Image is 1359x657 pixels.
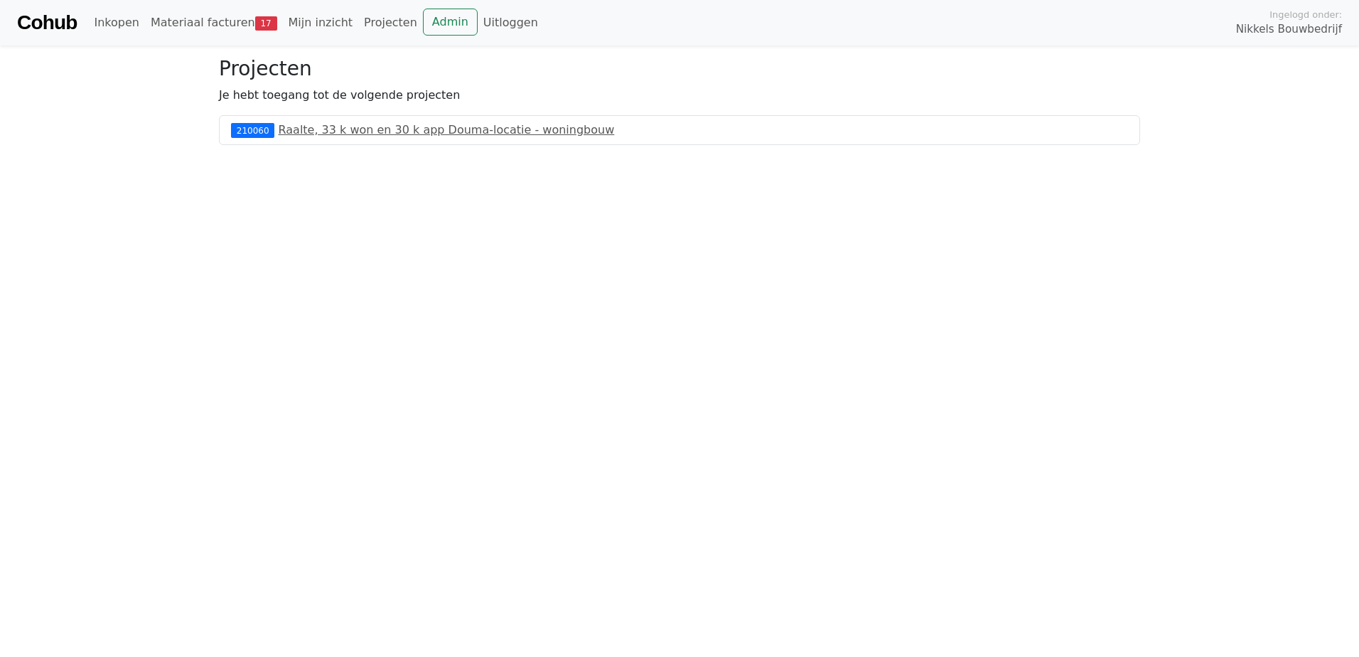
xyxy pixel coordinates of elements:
a: Uitloggen [478,9,544,37]
a: Raalte, 33 k won en 30 k app Douma-locatie - woningbouw [279,123,615,137]
a: Mijn inzicht [283,9,359,37]
a: Admin [423,9,478,36]
a: Cohub [17,6,77,40]
span: Ingelogd onder: [1269,8,1342,21]
span: Nikkels Bouwbedrijf [1236,21,1342,38]
a: Projecten [358,9,423,37]
a: Inkopen [88,9,144,37]
a: Materiaal facturen17 [145,9,283,37]
p: Je hebt toegang tot de volgende projecten [219,87,1140,104]
span: 17 [255,16,277,31]
div: 210060 [231,123,274,137]
h3: Projecten [219,57,1140,81]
